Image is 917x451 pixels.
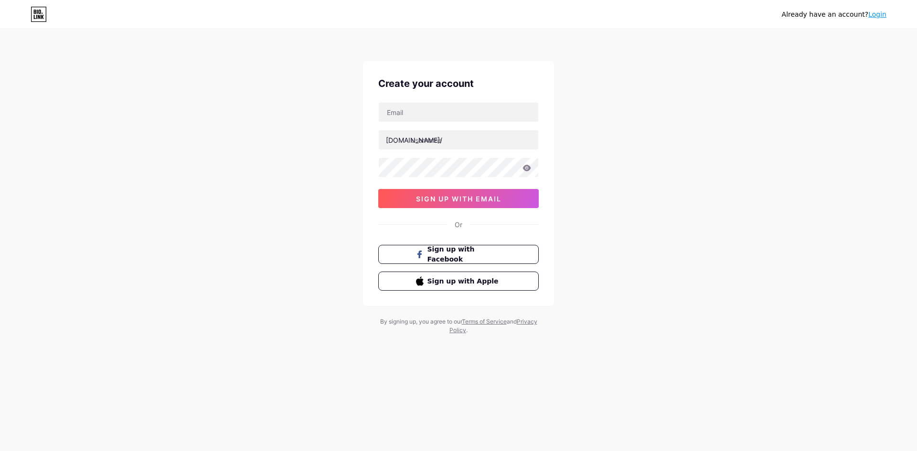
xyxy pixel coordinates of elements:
input: username [379,130,538,149]
div: Or [455,220,462,230]
button: Sign up with Apple [378,272,539,291]
a: Terms of Service [462,318,507,325]
span: Sign up with Facebook [427,244,501,264]
a: Login [868,10,886,18]
input: Email [379,103,538,122]
div: By signing up, you agree to our and . [377,317,540,335]
div: Already have an account? [782,10,886,20]
span: Sign up with Apple [427,276,501,286]
button: sign up with email [378,189,539,208]
button: Sign up with Facebook [378,245,539,264]
div: Create your account [378,76,539,91]
span: sign up with email [416,195,501,203]
div: [DOMAIN_NAME]/ [386,135,442,145]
